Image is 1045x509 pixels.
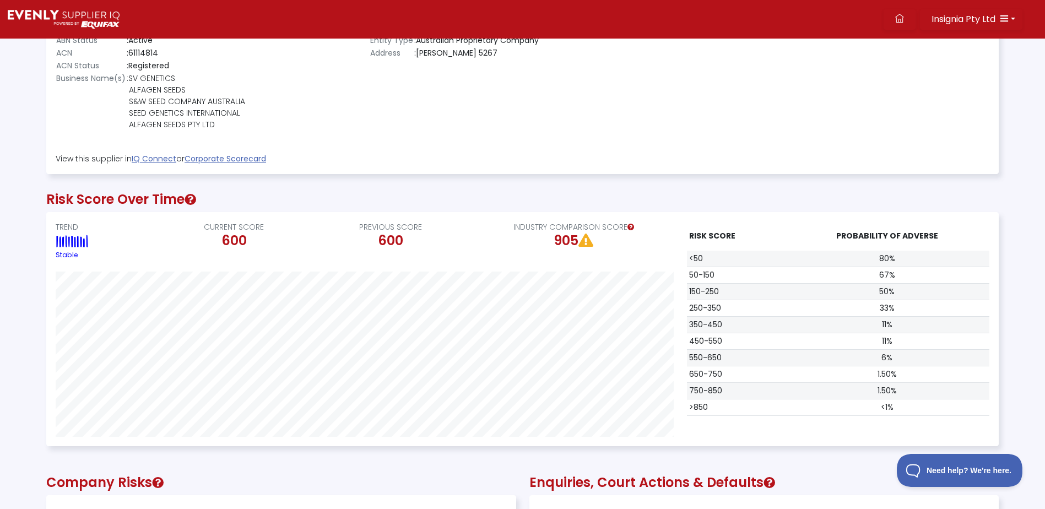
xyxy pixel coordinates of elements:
td: 1.50% [784,382,989,399]
td: Business Name(s) [56,72,126,140]
img: stable.75ddb8f0.svg [56,235,88,248]
p: TREND [56,221,151,233]
li: S&W SEED COMPANY AUSTRALIA [127,96,280,107]
td: 1.50% [784,366,989,382]
td: 33% [784,300,989,316]
td: 6% [784,349,989,366]
td: 150-250 [687,283,784,300]
h2: Risk Score Over Time [46,192,999,208]
td: Entity Type [370,34,414,47]
h2: 600 [160,233,308,249]
span: : [127,35,128,46]
h2: Company Risks [46,475,516,491]
td: 350-450 [687,316,784,333]
td: [PERSON_NAME] 5267 [414,47,539,59]
td: ACN Status [56,59,126,72]
img: Supply Predict [8,10,120,29]
td: >850 [687,399,784,415]
td: 750-850 [687,382,784,399]
td: ABN Status [56,34,126,47]
span: : [414,35,416,46]
span: : [414,47,416,58]
td: Registered [126,59,281,72]
td: Active [126,34,281,47]
a: IQ Connect [132,153,176,164]
span: : [127,47,128,58]
li: SV GENETICS [127,73,280,84]
td: 550-650 [687,349,784,366]
td: ACN [56,47,126,59]
p: INDUSTRY COMPARISON SCORE [474,221,674,233]
span: : [127,60,128,71]
button: Insignia Pty Ltd [920,9,1022,30]
td: 61114814 [126,47,281,59]
iframe: Toggle Customer Support [897,454,1023,487]
p: CURRENT SCORE [160,221,308,233]
p: View this supplier in or [56,153,989,165]
a: Corporate Scorecard [185,153,266,164]
td: 450-550 [687,333,784,349]
td: Australian Proprietary Company [414,34,539,47]
span: : [127,73,128,84]
td: 50% [784,283,989,300]
li: ALFAGEN SEEDS PTY LTD [127,119,280,131]
li: SEED GENETICS INTERNATIONAL [127,107,280,119]
small: Stable [56,250,78,259]
td: <1% [784,399,989,415]
h2: 600 [317,233,464,249]
td: 50-150 [687,267,784,283]
td: Address [370,47,414,59]
h2: Enquiries, Court Actions & Defaults [529,475,999,491]
td: 67% [784,267,989,283]
th: PROBABILITY OF ADVERSE [784,221,989,251]
td: 250-350 [687,300,784,316]
p: PREVIOUS SCORE [317,221,464,233]
div: 905 [474,233,674,249]
td: <50 [687,251,784,267]
td: 11% [784,316,989,333]
td: 80% [784,251,989,267]
td: 11% [784,333,989,349]
td: 650-750 [687,366,784,382]
li: ALFAGEN SEEDS [127,84,280,96]
span: Insignia Pty Ltd [932,13,995,25]
th: RISK SCORE [687,221,784,251]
